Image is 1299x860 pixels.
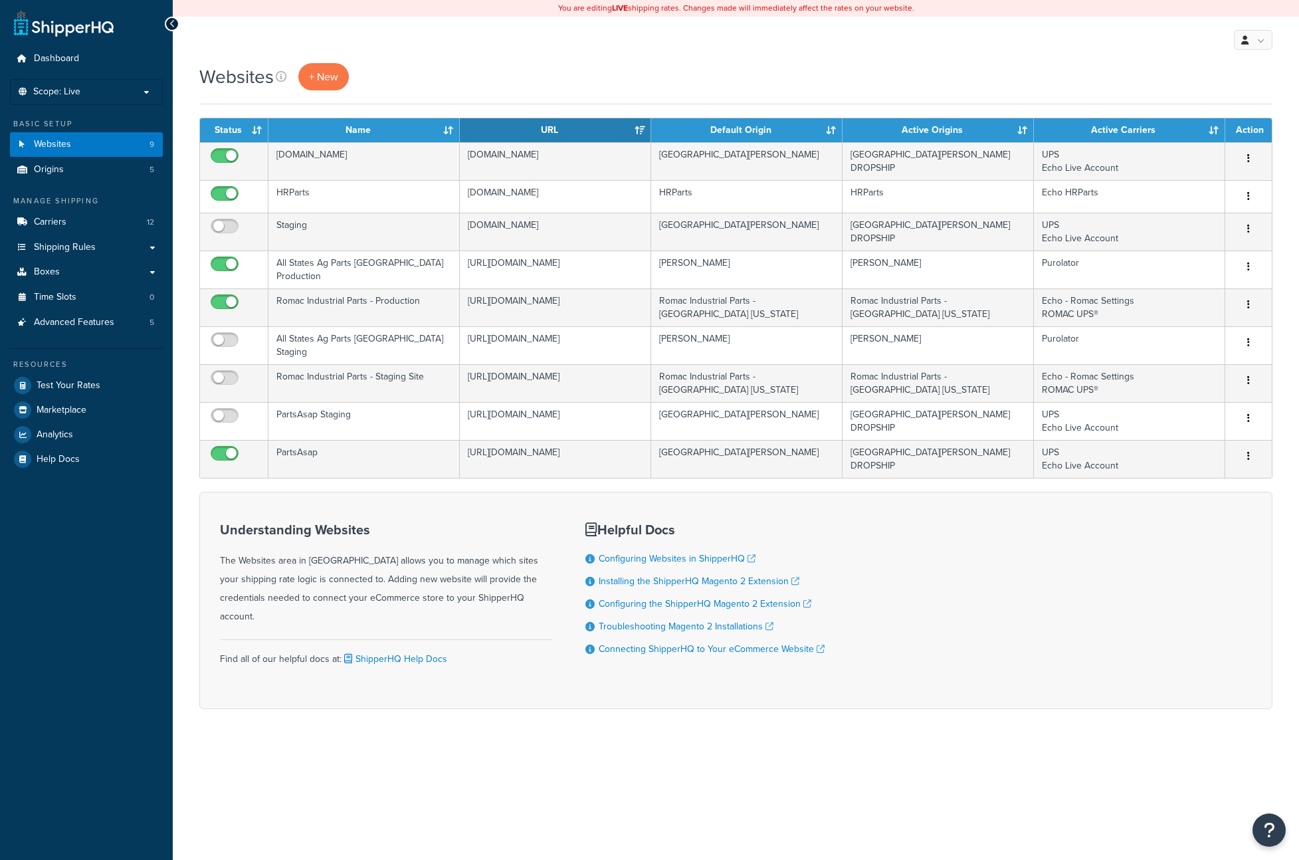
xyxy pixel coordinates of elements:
[10,118,163,130] div: Basic Setup
[268,364,460,402] td: Romac Industrial Parts - Staging Site
[651,142,843,180] td: [GEOGRAPHIC_DATA][PERSON_NAME]
[37,405,86,416] span: Marketplace
[37,380,100,391] span: Test Your Rates
[268,180,460,213] td: HRParts
[651,402,843,440] td: [GEOGRAPHIC_DATA][PERSON_NAME]
[34,139,71,150] span: Websites
[599,552,755,566] a: Configuring Websites in ShipperHQ
[34,217,66,228] span: Carriers
[460,118,651,142] th: URL: activate to sort column ascending
[1252,813,1286,847] button: Open Resource Center
[220,639,552,669] div: Find all of our helpful docs at:
[37,454,80,465] span: Help Docs
[10,132,163,157] a: Websites 9
[843,213,1034,251] td: [GEOGRAPHIC_DATA][PERSON_NAME] DROPSHIP
[220,522,552,626] div: The Websites area in [GEOGRAPHIC_DATA] allows you to manage which sites your shipping rate logic ...
[1034,440,1225,478] td: UPS Echo Live Account
[1034,213,1225,251] td: UPS Echo Live Account
[268,402,460,440] td: PartsAsap Staging
[10,158,163,182] li: Origins
[150,317,154,328] span: 5
[10,195,163,207] div: Manage Shipping
[460,402,651,440] td: [URL][DOMAIN_NAME]
[843,118,1034,142] th: Active Origins: activate to sort column ascending
[651,288,843,326] td: Romac Industrial Parts - [GEOGRAPHIC_DATA] [US_STATE]
[10,235,163,260] a: Shipping Rules
[460,180,651,213] td: [DOMAIN_NAME]
[1034,402,1225,440] td: UPS Echo Live Account
[10,374,163,397] a: Test Your Rates
[585,522,825,537] h3: Helpful Docs
[460,288,651,326] td: [URL][DOMAIN_NAME]
[843,288,1034,326] td: Romac Industrial Parts - [GEOGRAPHIC_DATA] [US_STATE]
[460,251,651,288] td: [URL][DOMAIN_NAME]
[1034,142,1225,180] td: UPS Echo Live Account
[10,210,163,235] a: Carriers 12
[10,359,163,370] div: Resources
[14,10,114,37] a: ShipperHQ Home
[460,326,651,364] td: [URL][DOMAIN_NAME]
[147,217,154,228] span: 12
[10,310,163,335] li: Advanced Features
[34,317,114,328] span: Advanced Features
[150,139,154,150] span: 9
[843,142,1034,180] td: [GEOGRAPHIC_DATA][PERSON_NAME] DROPSHIP
[10,423,163,447] a: Analytics
[268,118,460,142] th: Name: activate to sort column ascending
[599,619,773,633] a: Troubleshooting Magento 2 Installations
[10,285,163,310] li: Time Slots
[460,213,651,251] td: [DOMAIN_NAME]
[651,118,843,142] th: Default Origin: activate to sort column ascending
[651,326,843,364] td: [PERSON_NAME]
[33,86,80,98] span: Scope: Live
[843,180,1034,213] td: HRParts
[1034,326,1225,364] td: Purolator
[651,364,843,402] td: Romac Industrial Parts - [GEOGRAPHIC_DATA] [US_STATE]
[309,69,338,84] span: + New
[651,251,843,288] td: [PERSON_NAME]
[34,292,76,303] span: Time Slots
[34,53,79,64] span: Dashboard
[10,260,163,284] a: Boxes
[843,440,1034,478] td: [GEOGRAPHIC_DATA][PERSON_NAME] DROPSHIP
[342,652,447,666] a: ShipperHQ Help Docs
[843,364,1034,402] td: Romac Industrial Parts - [GEOGRAPHIC_DATA] [US_STATE]
[10,310,163,335] a: Advanced Features 5
[599,597,811,611] a: Configuring the ShipperHQ Magento 2 Extension
[199,64,274,90] h1: Websites
[10,210,163,235] li: Carriers
[460,440,651,478] td: [URL][DOMAIN_NAME]
[268,326,460,364] td: All States Ag Parts [GEOGRAPHIC_DATA] Staging
[34,267,60,278] span: Boxes
[268,142,460,180] td: [DOMAIN_NAME]
[268,251,460,288] td: All States Ag Parts [GEOGRAPHIC_DATA] Production
[599,574,799,588] a: Installing the ShipperHQ Magento 2 Extension
[10,285,163,310] a: Time Slots 0
[651,213,843,251] td: [GEOGRAPHIC_DATA][PERSON_NAME]
[10,447,163,471] a: Help Docs
[10,47,163,71] a: Dashboard
[34,242,96,253] span: Shipping Rules
[843,326,1034,364] td: [PERSON_NAME]
[150,292,154,303] span: 0
[1034,251,1225,288] td: Purolator
[150,164,154,175] span: 5
[460,142,651,180] td: [DOMAIN_NAME]
[220,522,552,537] h3: Understanding Websites
[10,398,163,422] a: Marketplace
[460,364,651,402] td: [URL][DOMAIN_NAME]
[651,180,843,213] td: HRParts
[651,440,843,478] td: [GEOGRAPHIC_DATA][PERSON_NAME]
[37,429,73,441] span: Analytics
[1034,180,1225,213] td: Echo HRParts
[10,158,163,182] a: Origins 5
[268,213,460,251] td: Staging
[268,440,460,478] td: PartsAsap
